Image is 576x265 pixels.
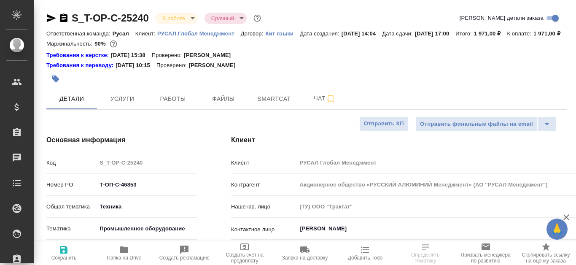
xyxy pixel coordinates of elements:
[395,241,455,265] button: Определить тематику
[157,30,241,37] a: РУСАЛ Глобал Менеджмент
[156,13,198,24] div: В работе
[265,30,300,37] p: Кит языки
[215,241,275,265] button: Создать счет на предоплату
[153,94,193,104] span: Работы
[415,116,538,132] button: Отправить финальные файлы на email
[108,38,119,49] button: 159.00 RUB;
[521,252,571,264] span: Скопировать ссылку на оценку заказа
[46,224,97,233] p: Тематика
[342,30,382,37] p: [DATE] 14:04
[156,61,189,70] p: Проверено:
[135,30,157,37] p: Клиент:
[400,252,450,264] span: Определить тематику
[46,159,97,167] p: Код
[231,225,297,234] p: Контактное лицо
[460,252,511,264] span: Призвать менеджера по развитию
[254,94,294,104] span: Smartcat
[304,93,345,104] span: Чат
[51,94,92,104] span: Детали
[550,220,564,238] span: 🙏
[97,222,197,236] div: Промышленное оборудование
[382,30,415,37] p: Дата сдачи:
[46,41,94,47] p: Маржинальность:
[46,61,116,70] a: Требования к переводу:
[59,13,69,23] button: Скопировать ссылку
[107,255,141,261] span: Папка на Drive
[97,200,197,214] div: Техника
[516,241,576,265] button: Скопировать ссылку на оценку заказа
[282,255,328,261] span: Заявка на доставку
[46,61,116,70] div: Нажми, чтобы открыть папку с инструкцией
[335,241,395,265] button: Добавить Todo
[546,219,568,240] button: 🙏
[113,30,135,37] p: Русал
[97,157,197,169] input: Пустое поле
[348,255,382,261] span: Добавить Todo
[241,30,266,37] p: Договор:
[460,14,544,22] span: [PERSON_NAME] детали заказа
[188,61,242,70] p: [PERSON_NAME]
[231,159,297,167] p: Клиент
[265,30,300,37] a: Кит языки
[46,135,197,145] h4: Основная информация
[160,15,188,22] button: В работе
[231,135,567,145] h4: Клиент
[46,181,97,189] p: Номер PO
[205,13,247,24] div: В работе
[46,51,111,59] div: Нажми, чтобы открыть папку с инструкцией
[455,241,516,265] button: Призвать менеджера по развитию
[474,30,507,37] p: 1 971,00 ₽
[46,70,65,88] button: Добавить тэг
[116,61,156,70] p: [DATE] 10:15
[111,51,152,59] p: [DATE] 15:38
[507,30,533,37] p: К оплате:
[184,51,237,59] p: [PERSON_NAME]
[415,116,557,132] div: split button
[209,15,237,22] button: Срочный
[220,252,270,264] span: Создать счет на предоплату
[455,30,474,37] p: Итого:
[102,94,143,104] span: Услуги
[46,51,111,59] a: Требования к верстке:
[157,30,241,37] p: РУСАЛ Глобал Менеджмент
[94,41,108,47] p: 90%
[46,203,97,211] p: Общая тематика
[420,119,533,129] span: Отправить финальные файлы на email
[159,255,210,261] span: Создать рекламацию
[231,181,297,189] p: Контрагент
[51,255,77,261] span: Сохранить
[46,30,113,37] p: Ответственная команда:
[72,12,149,24] a: S_T-OP-C-25240
[415,30,456,37] p: [DATE] 17:00
[203,94,244,104] span: Файлы
[275,241,335,265] button: Заявка на доставку
[533,30,567,37] p: 1 971,00 ₽
[152,51,184,59] p: Проверено:
[326,94,336,104] svg: Подписаться
[359,116,409,131] button: Отправить КП
[94,241,154,265] button: Папка на Drive
[97,178,197,191] input: ✎ Введи что-нибудь
[364,119,404,129] span: Отправить КП
[154,241,215,265] button: Создать рекламацию
[231,203,297,211] p: Наше юр. лицо
[46,13,57,23] button: Скопировать ссылку для ЯМессенджера
[300,30,341,37] p: Дата создания:
[252,13,263,24] button: Доп статусы указывают на важность/срочность заказа
[34,241,94,265] button: Сохранить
